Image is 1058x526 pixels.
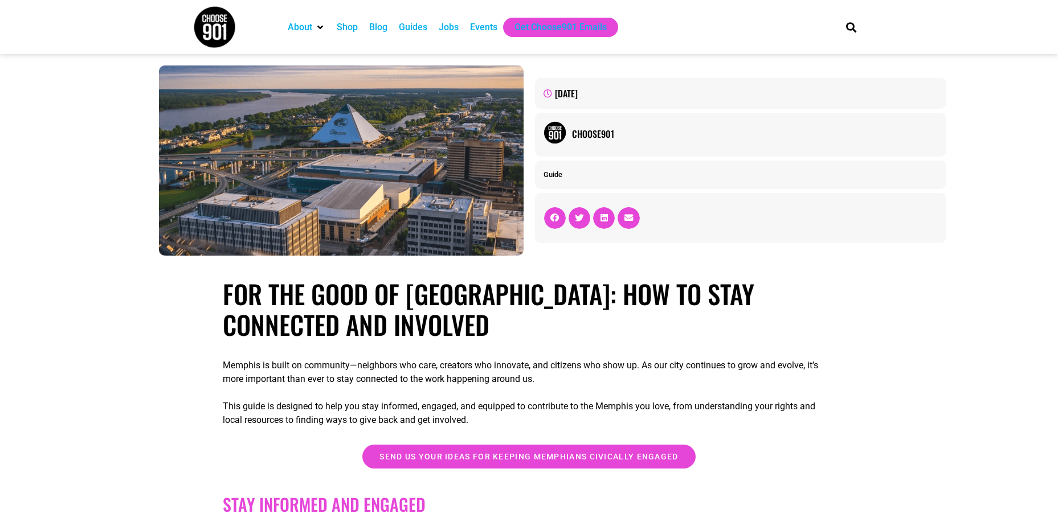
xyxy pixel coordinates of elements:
img: Picture of Choose901 [544,121,566,144]
h1: For the Good of [GEOGRAPHIC_DATA]: How to Stay Connected and Involved [223,278,835,340]
div: Search [842,18,860,36]
div: Share on twitter [569,207,590,229]
a: Guides [399,20,427,34]
div: About [282,18,331,37]
h2: Stay Informed and Engaged [223,494,835,515]
a: Guide [544,170,562,179]
p: Memphis is built on community—neighbors who care, creators who innovate, and citizens who show up... [223,359,835,386]
time: [DATE] [555,87,578,100]
nav: Main nav [282,18,827,37]
a: About [288,20,312,34]
p: This guide is designed to help you stay informed, engaged, and equipped to contribute to the Memp... [223,400,835,427]
span: Send us your ideas for keeping Memphians civically engaged [379,453,678,461]
div: Share on linkedin [593,207,615,229]
a: Blog [369,20,387,34]
a: Events [470,20,497,34]
div: Share on email [618,207,639,229]
a: Jobs [439,20,459,34]
a: Get Choose901 Emails [514,20,607,34]
a: Choose901 [572,127,938,141]
a: Shop [337,20,358,34]
div: Share on facebook [544,207,566,229]
a: Send us your ideas for keeping Memphians civically engaged [362,445,695,469]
